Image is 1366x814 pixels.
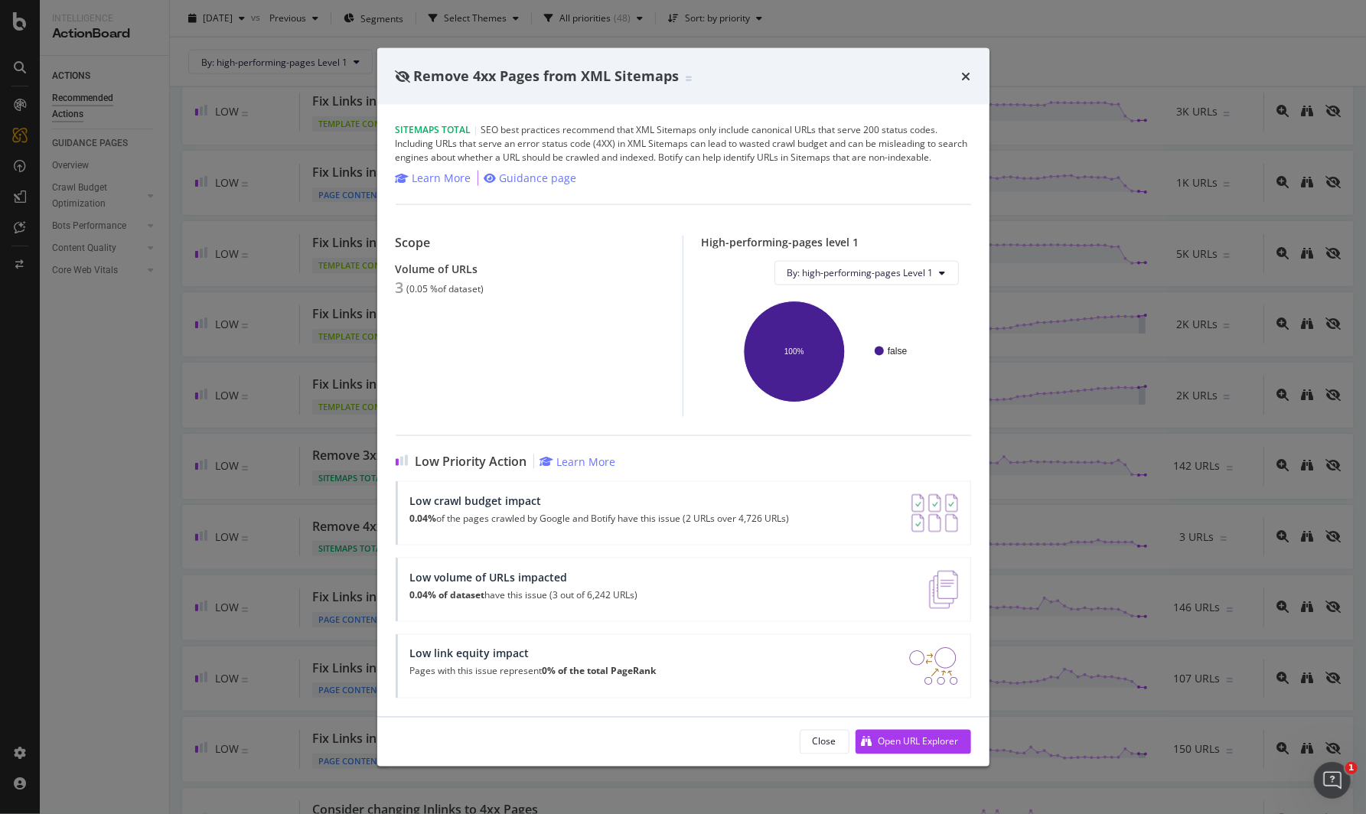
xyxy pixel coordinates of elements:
[396,170,471,185] a: Learn More
[396,235,664,249] div: Scope
[774,260,959,285] button: By: high-performing-pages Level 1
[888,346,908,357] text: false
[714,297,959,404] svg: A chart.
[787,266,934,279] span: By: high-performing-pages Level 1
[540,454,616,468] a: Learn More
[396,122,471,135] span: Sitemaps Total
[410,513,790,523] p: of the pages crawled by Google and Botify have this issue (2 URLs over 4,726 URLs)
[1314,762,1351,799] iframe: Intercom live chat
[410,666,657,676] p: Pages with this issue represent
[856,729,971,754] button: Open URL Explorer
[929,570,957,608] img: e5DMFwAAAABJRU5ErkJggg==
[410,646,657,659] div: Low link equity impact
[396,262,664,275] div: Volume of URLs
[702,235,971,248] div: High-performing-pages level 1
[410,511,437,524] strong: 0.04%
[962,67,971,86] div: times
[410,570,638,583] div: Low volume of URLs impacted
[500,170,577,185] div: Guidance page
[410,588,485,601] strong: 0.04% of dataset
[396,70,411,83] div: eye-slash
[543,664,657,677] strong: 0% of the total PageRank
[813,735,836,748] div: Close
[407,283,484,294] div: ( 0.05 % of dataset )
[410,493,790,506] div: Low crawl budget impact
[686,77,692,81] img: Equal
[784,347,804,356] text: 100%
[909,646,957,685] img: DDxVyA23.png
[410,589,638,600] p: have this issue (3 out of 6,242 URLs)
[911,493,958,532] img: AY0oso9MOvYAAAAASUVORK5CYII=
[414,67,680,85] span: Remove 4xx Pages from XML Sitemaps
[557,454,616,468] div: Learn More
[396,122,971,164] div: SEO best practices recommend that XML Sitemaps only include canonical URLs that serve 200 status ...
[412,170,471,185] div: Learn More
[484,170,577,185] a: Guidance page
[1345,762,1358,774] span: 1
[396,278,404,296] div: 3
[416,454,527,468] span: Low Priority Action
[879,735,959,748] div: Open URL Explorer
[377,48,989,767] div: modal
[474,122,479,135] span: |
[800,729,849,754] button: Close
